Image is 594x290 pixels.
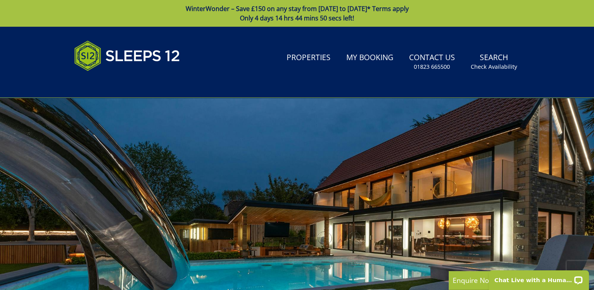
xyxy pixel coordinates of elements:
[468,49,520,75] a: SearchCheck Availability
[283,49,334,67] a: Properties
[414,63,450,71] small: 01823 665500
[240,14,354,22] span: Only 4 days 14 hrs 44 mins 50 secs left!
[343,49,397,67] a: My Booking
[70,80,153,87] iframe: Customer reviews powered by Trustpilot
[484,265,594,290] iframe: LiveChat chat widget
[471,63,517,71] small: Check Availability
[406,49,458,75] a: Contact Us01823 665500
[74,36,180,75] img: Sleeps 12
[453,275,570,285] p: Enquire Now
